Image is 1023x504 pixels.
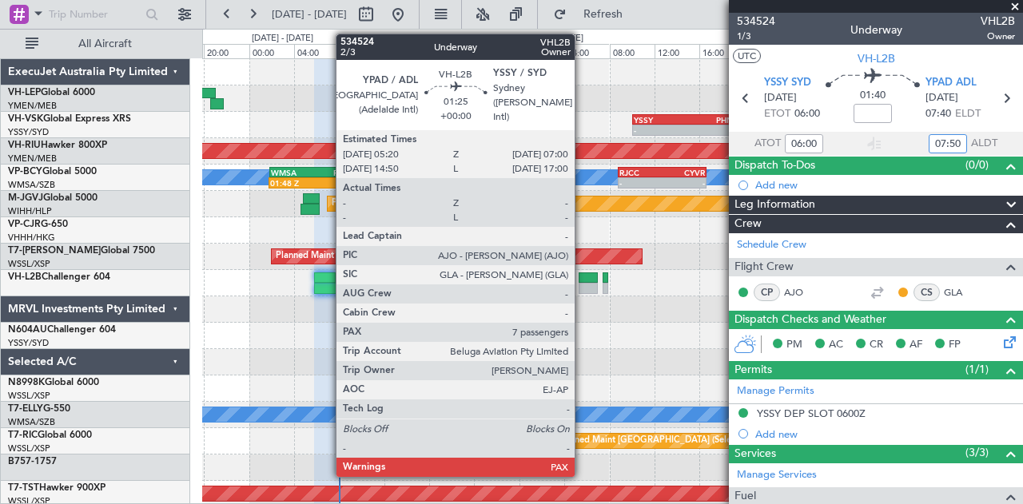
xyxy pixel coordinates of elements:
div: 00:00 [249,44,294,58]
div: Underway [850,22,902,38]
button: Refresh [546,2,642,27]
a: VH-L2BChallenger 604 [8,272,110,282]
div: Planned Maint [GEOGRAPHIC_DATA] (Seletar) [276,244,464,268]
span: 07:40 [925,106,951,122]
div: 04:00 [294,44,339,58]
span: FP [949,337,961,353]
span: 06:00 [794,106,820,122]
a: M-JGVJGlobal 5000 [8,193,98,203]
div: 00:00 [519,44,564,58]
span: CR [870,337,883,353]
div: 20:00 [474,44,519,58]
div: [DATE] - [DATE] [252,32,313,46]
a: WSSL/XSP [8,258,50,270]
div: - [634,125,686,135]
div: - [685,125,737,135]
span: T7-[PERSON_NAME] [8,246,101,256]
div: Unplanned Maint [GEOGRAPHIC_DATA] (Seletar) [546,429,745,453]
a: WSSL/XSP [8,442,50,454]
a: VH-LEPGlobal 6000 [8,88,95,97]
div: CYVR [663,168,705,177]
div: - [312,178,353,188]
div: - [663,178,705,188]
span: VH-L2B [858,50,895,67]
span: VH-LEP [8,88,41,97]
a: B757-1757 [8,457,57,466]
span: N604AU [8,325,47,335]
div: Add new [755,427,1015,441]
div: Add new [755,178,1015,192]
div: [DATE] - [DATE] [522,32,583,46]
a: VP-CJRG-650 [8,220,68,229]
span: ALDT [971,136,997,152]
div: CP [754,284,780,301]
a: WMSA/SZB [8,416,55,428]
a: Schedule Crew [737,237,806,253]
a: VP-BCYGlobal 5000 [8,167,97,177]
span: Owner [981,30,1015,43]
a: T7-TSTHawker 900XP [8,483,105,493]
span: VP-BCY [8,167,42,177]
span: (1/1) [965,361,989,378]
span: YSSY SYD [764,75,811,91]
span: Dispatch Checks and Weather [734,311,886,329]
span: YPAD ADL [925,75,977,91]
a: WIHH/HLP [8,205,52,217]
input: --:-- [785,134,823,153]
span: VH-RIU [8,141,41,150]
span: T7-ELLY [8,404,43,414]
span: ETOT [764,106,790,122]
a: YMEN/MEB [8,100,57,112]
span: B757-1 [8,457,40,466]
span: N8998K [8,378,45,387]
a: T7-RICGlobal 6000 [8,431,92,440]
div: 12:00 [384,44,429,58]
span: T7-TST [8,483,39,493]
span: All Aircraft [42,38,169,50]
span: VHL2B [981,13,1015,30]
div: - [619,178,662,188]
a: VH-RIUHawker 800XP [8,141,107,150]
div: 01:48 Z [270,178,312,188]
div: WMSA [271,168,312,177]
div: Planned Maint [GEOGRAPHIC_DATA] (Seletar) [332,192,519,216]
div: 04:00 [564,44,609,58]
span: Flight Crew [734,258,794,276]
a: Manage Permits [737,383,814,399]
span: [DATE] [925,90,958,106]
div: RJCC [312,168,353,177]
div: RJCC [619,168,662,177]
span: ELDT [955,106,981,122]
span: Dispatch To-Dos [734,157,815,175]
span: [DATE] - [DATE] [272,7,347,22]
span: AF [910,337,922,353]
div: 20:00 [204,44,249,58]
div: 12:00 [655,44,699,58]
span: [DATE] [764,90,797,106]
span: VH-VSK [8,114,43,124]
div: CS [914,284,940,301]
button: All Aircraft [18,31,173,57]
a: YMEN/MEB [8,153,57,165]
input: Trip Number [49,2,141,26]
span: ATOT [754,136,781,152]
span: VP-CJR [8,220,41,229]
span: Refresh [570,9,637,20]
a: Manage Services [737,467,817,483]
span: PM [786,337,802,353]
div: YSSY [634,115,686,125]
span: M-JGVJ [8,193,43,203]
a: WSSL/XSP [8,390,50,402]
a: VH-VSKGlobal Express XRS [8,114,131,124]
span: (3/3) [965,444,989,461]
div: 08:00 [339,44,384,58]
span: (0/0) [965,157,989,173]
a: T7-[PERSON_NAME]Global 7500 [8,246,155,256]
div: PHNL [685,115,737,125]
a: YSSY/SYD [8,126,49,138]
span: VH-L2B [8,272,42,282]
div: YSSY DEP SLOT 0600Z [757,407,866,420]
a: T7-ELLYG-550 [8,404,70,414]
a: N604AUChallenger 604 [8,325,116,335]
div: 16:00 [429,44,474,58]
